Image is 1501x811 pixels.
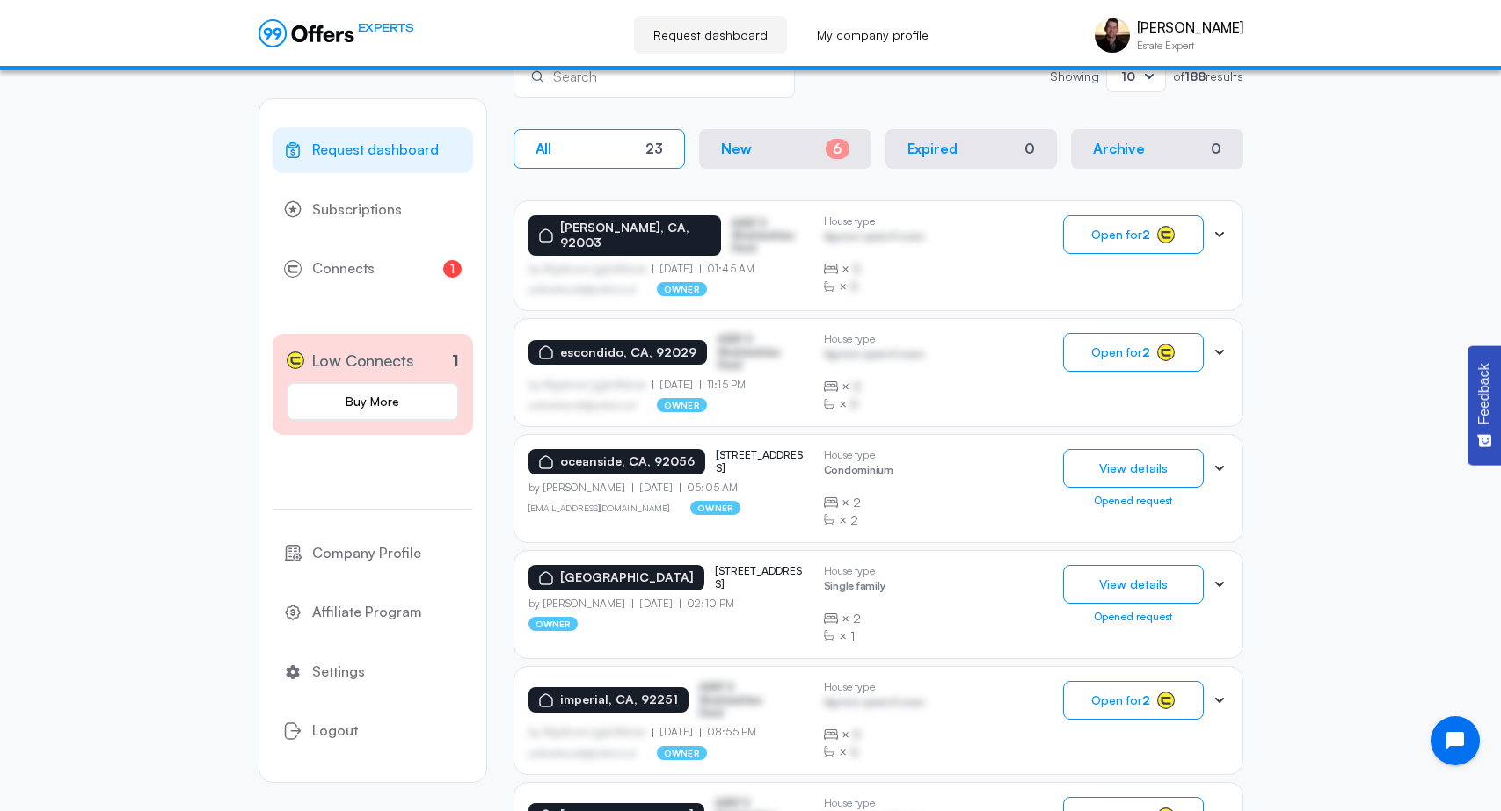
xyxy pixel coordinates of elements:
strong: 2 [1142,692,1150,707]
span: Subscriptions [312,199,402,221]
span: Open for [1091,345,1150,359]
p: Showing [1050,70,1099,83]
p: Agrwsv qwervf oiuns [824,230,925,247]
p: ASDF S Sfasfdasfdas Dasd [732,217,809,255]
p: 11:15 PM [700,379,746,391]
span: Low Connects [311,348,414,373]
p: by [PERSON_NAME] [528,597,633,610]
p: [DATE] [632,482,680,494]
p: Agrwsv qwervf oiuns [824,696,925,713]
span: Company Profile [312,542,421,565]
a: Connects1 [273,246,473,292]
div: 0 [1024,141,1035,157]
span: B [850,278,858,295]
p: of results [1173,70,1243,83]
a: Request dashboard [273,127,473,173]
button: New6 [699,129,871,169]
p: by [PERSON_NAME] [528,482,633,494]
p: 01:45 AM [700,263,754,275]
span: Open for [1091,693,1150,707]
p: by Afgdsrwe Ljgjkdfsbvas [528,379,653,391]
p: by Afgdsrwe Ljgjkdfsbvas [528,726,653,738]
div: × [824,278,925,295]
span: Feedback [1476,363,1492,424]
span: EXPERTS [358,19,414,36]
div: Opened request [1063,611,1204,623]
div: × [824,378,925,395]
p: House type [824,565,885,577]
button: Logout [273,708,473,754]
p: [STREET_ADDRESS] [716,449,804,474]
p: owner [528,617,579,631]
div: × [824,627,885,645]
p: House type [824,333,925,345]
button: Open for2 [1063,333,1204,372]
div: × [824,395,925,413]
strong: 2 [1142,344,1150,359]
p: owner [690,501,740,515]
p: ASDF S Sfasfdasfdas Dasd [699,681,787,719]
p: oceanside, CA, 92056 [560,454,695,469]
p: 08:55 PM [700,726,756,738]
p: 02:10 PM [680,597,734,610]
span: Connects [312,257,375,280]
button: View details [1063,565,1204,604]
p: [DATE] [632,597,680,610]
p: asdfasdfasasfd@asdfasd.asf [528,748,637,758]
span: Settings [312,661,365,684]
div: × [824,511,893,529]
a: Request dashboard [634,16,787,54]
p: [STREET_ADDRESS] [715,565,803,590]
img: Aris Anagnos [1095,18,1130,53]
a: Affiliate Program [273,590,473,635]
div: × [824,494,893,511]
button: Open for2 [1063,681,1204,720]
p: All [536,141,552,157]
p: [DATE] [652,263,700,275]
p: [DATE] [652,379,700,391]
span: 2 [853,494,861,511]
p: Condominium [824,464,893,481]
p: Estate Expert [1137,40,1243,51]
span: Open for [1091,228,1150,242]
span: 1 [850,627,855,645]
button: Archive0 [1071,129,1243,169]
p: [DATE] [652,726,700,738]
a: Company Profile [273,531,473,576]
a: EXPERTS [259,19,414,47]
span: 2 [853,610,861,627]
a: [EMAIL_ADDRESS][DOMAIN_NAME] [528,503,670,513]
p: [GEOGRAPHIC_DATA] [560,570,694,585]
button: View details [1063,449,1204,488]
span: Logout [312,720,358,742]
div: × [824,610,885,627]
a: Buy More [287,382,459,421]
p: escondido, CA, 92029 [560,345,696,360]
div: 6 [826,139,849,159]
p: [PERSON_NAME] [1137,19,1243,36]
span: B [850,743,858,761]
div: Opened request [1063,495,1204,507]
p: ASDF S Sfasfdasfdas Dasd [718,333,805,371]
span: 2 [850,511,858,529]
span: 1 [443,260,462,278]
p: imperial, CA, 92251 [560,692,678,707]
div: × [824,743,925,761]
strong: 188 [1184,69,1206,83]
p: House type [824,681,925,693]
button: All23 [514,129,686,169]
button: Open for2 [1063,215,1204,254]
a: Settings [273,649,473,695]
p: owner [657,282,707,296]
span: B [850,395,858,413]
span: Affiliate Program [312,601,422,624]
span: B [853,378,861,395]
span: 10 [1121,69,1135,83]
p: asdfasdfasasfd@asdfasd.asf [528,400,637,410]
a: My company profile [798,16,948,54]
p: owner [657,398,707,412]
p: Archive [1093,141,1145,157]
p: Single family [824,580,885,597]
div: 0 [1211,141,1221,157]
p: by Afgdsrwe Ljgjkdfsbvas [528,263,653,275]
